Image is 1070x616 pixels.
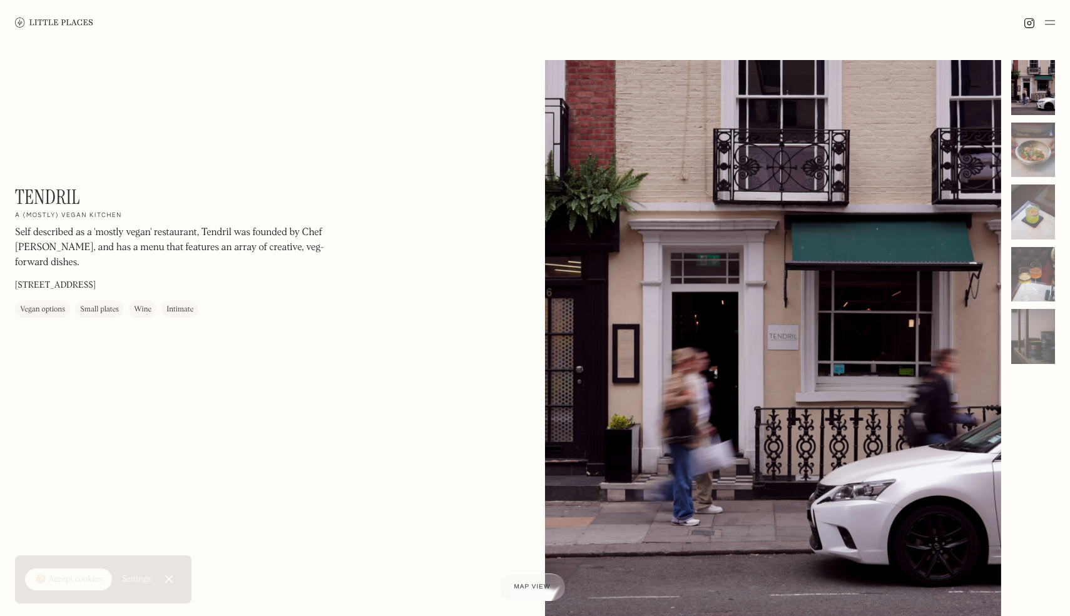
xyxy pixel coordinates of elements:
h2: A (mostly) vegan kitchen [15,211,122,220]
p: Self described as a 'mostly vegan' restaurant, Tendril was founded by Chef [PERSON_NAME], and has... [15,225,353,270]
div: Small plates [80,303,119,316]
a: Map view [499,573,566,601]
p: [STREET_ADDRESS] [15,279,96,292]
div: Intimate [166,303,193,316]
a: 🍪 Accept cookies [25,568,112,591]
div: Settings [122,575,151,583]
h1: Tendril [15,185,80,209]
a: Close Cookie Popup [156,567,181,592]
div: 🍪 Accept cookies [35,573,102,586]
a: Settings [122,565,151,593]
div: Vegan options [20,303,65,316]
div: Wine [134,303,151,316]
div: Close Cookie Popup [168,579,169,580]
span: Map view [514,583,551,590]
